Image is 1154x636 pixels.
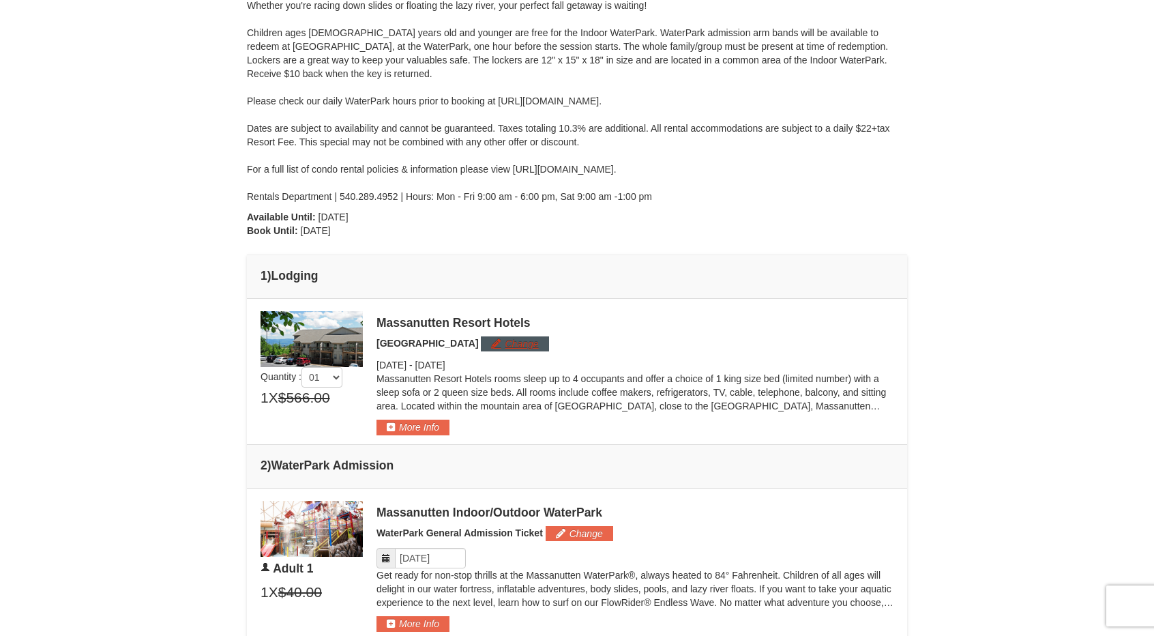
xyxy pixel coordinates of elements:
[267,459,271,472] span: )
[278,582,322,603] span: $40.00
[247,212,316,222] strong: Available Until:
[269,582,278,603] span: X
[267,269,271,283] span: )
[273,562,313,575] span: Adult 1
[261,269,893,283] h4: 1 Lodging
[415,360,445,371] span: [DATE]
[269,388,278,408] span: X
[376,372,893,413] p: Massanutten Resort Hotels rooms sleep up to 4 occupants and offer a choice of 1 king size bed (li...
[261,371,342,382] span: Quantity :
[301,225,331,236] span: [DATE]
[319,212,349,222] span: [DATE]
[261,501,363,557] img: 6619917-1403-22d2226d.jpg
[409,360,413,371] span: -
[261,459,893,472] h4: 2 WaterPark Admission
[376,527,543,538] span: WaterPark General Admission Ticket
[261,311,363,367] img: 19219026-1-e3b4ac8e.jpg
[546,526,613,541] button: Change
[376,420,449,435] button: More Info
[376,616,449,631] button: More Info
[278,388,330,408] span: $566.00
[376,338,479,349] span: [GEOGRAPHIC_DATA]
[376,360,406,371] span: [DATE]
[481,336,548,351] button: Change
[247,225,298,236] strong: Book Until:
[376,316,893,330] div: Massanutten Resort Hotels
[261,582,269,603] span: 1
[376,506,893,519] div: Massanutten Indoor/Outdoor WaterPark
[376,568,893,609] p: Get ready for non-stop thrills at the Massanutten WaterPark®, always heated to 84° Fahrenheit. Ch...
[261,388,269,408] span: 1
